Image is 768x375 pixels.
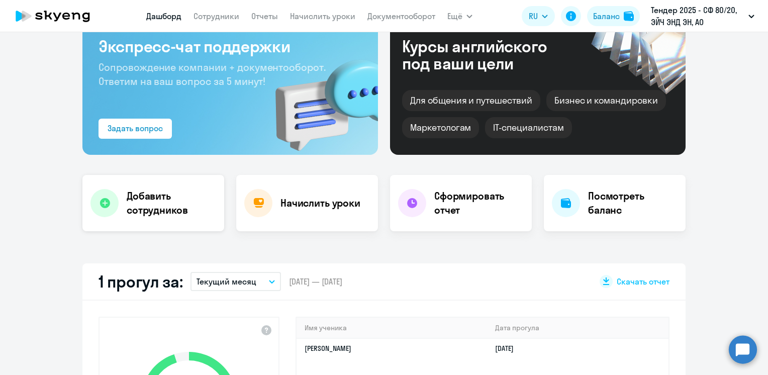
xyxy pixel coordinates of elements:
[289,276,342,287] span: [DATE] — [DATE]
[305,344,351,353] a: [PERSON_NAME]
[197,275,256,288] p: Текущий месяц
[646,4,759,28] button: Тендер 2025 - СФ 80/20, ЭЙЧ ЭНД ЭН, АО
[529,10,538,22] span: RU
[290,11,355,21] a: Начислить уроки
[402,90,540,111] div: Для общения и путешествий
[651,4,744,28] p: Тендер 2025 - СФ 80/20, ЭЙЧ ЭНД ЭН, АО
[447,6,472,26] button: Ещё
[546,90,666,111] div: Бизнес и командировки
[487,318,668,338] th: Дата прогула
[588,189,678,217] h4: Посмотреть баланс
[593,10,620,22] div: Баланс
[434,189,524,217] h4: Сформировать отчет
[297,318,487,338] th: Имя ученика
[402,38,574,72] div: Курсы английского под ваши цели
[261,42,378,155] img: bg-img
[367,11,435,21] a: Документооборот
[447,10,462,22] span: Ещё
[127,189,216,217] h4: Добавить сотрудников
[251,11,278,21] a: Отчеты
[402,117,479,138] div: Маркетологам
[624,11,634,21] img: balance
[99,119,172,139] button: Задать вопрос
[99,36,362,56] h3: Экспресс-чат поддержки
[280,196,360,210] h4: Начислить уроки
[99,61,326,87] span: Сопровождение компании + документооборот. Ответим на ваш вопрос за 5 минут!
[485,117,571,138] div: IT-специалистам
[617,276,669,287] span: Скачать отчет
[190,272,281,291] button: Текущий месяц
[522,6,555,26] button: RU
[108,122,163,134] div: Задать вопрос
[587,6,640,26] button: Балансbalance
[146,11,181,21] a: Дашборд
[99,271,182,292] h2: 1 прогул за:
[495,344,522,353] a: [DATE]
[194,11,239,21] a: Сотрудники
